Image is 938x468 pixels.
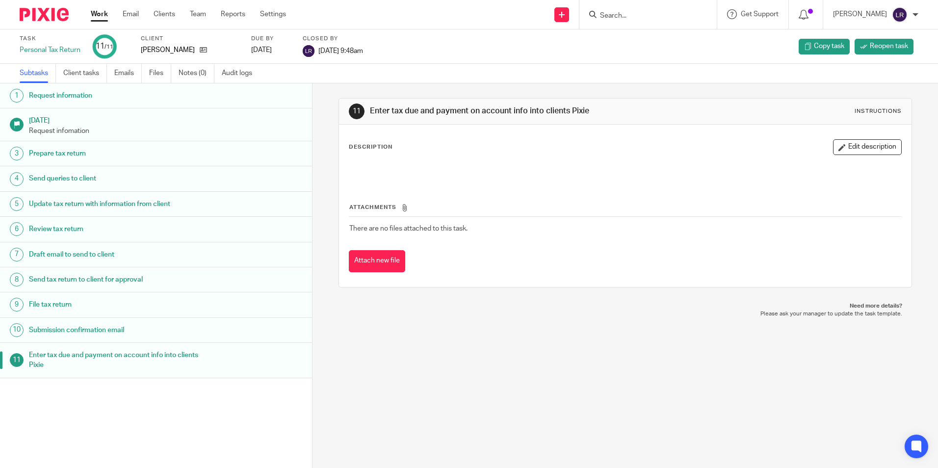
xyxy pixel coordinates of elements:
div: Instructions [855,107,902,115]
h1: Send tax return to client for approval [29,272,211,287]
a: Files [149,64,171,83]
span: Attachments [349,205,396,210]
a: Email [123,9,139,19]
h1: Review tax return [29,222,211,236]
h1: Request information [29,88,211,103]
div: Personal Tax Return [20,45,80,55]
h1: Prepare tax return [29,146,211,161]
div: [DATE] [251,45,290,55]
h1: File tax return [29,297,211,312]
a: Work [91,9,108,19]
a: Reopen task [855,39,913,54]
a: Reports [221,9,245,19]
a: Notes (0) [179,64,214,83]
h1: Enter tax due and payment on account info into clients Pixie [370,106,646,116]
div: 6 [10,222,24,236]
a: Client tasks [63,64,107,83]
h1: Enter tax due and payment on account info into clients Pixie [29,348,211,373]
small: /11 [104,44,113,50]
p: Description [349,143,392,151]
p: Need more details? [348,302,902,310]
h1: [DATE] [29,113,303,126]
p: Request infomation [29,126,303,136]
img: svg%3E [892,7,908,23]
p: [PERSON_NAME] [141,45,195,55]
h1: Draft email to send to client [29,247,211,262]
div: 9 [10,298,24,312]
h1: Submission confirmation email [29,323,211,338]
img: Pixie [20,8,69,21]
label: Closed by [303,35,363,43]
a: Settings [260,9,286,19]
div: 3 [10,147,24,160]
button: Edit description [833,139,902,155]
label: Due by [251,35,290,43]
div: 1 [10,89,24,103]
h1: Send queries to client [29,171,211,186]
a: Emails [114,64,142,83]
input: Search [599,12,687,21]
a: Clients [154,9,175,19]
span: Get Support [741,11,779,18]
label: Task [20,35,80,43]
span: There are no files attached to this task. [349,225,468,232]
p: Please ask your manager to update the task template. [348,310,902,318]
span: Reopen task [870,41,908,51]
a: Audit logs [222,64,260,83]
img: svg%3E [303,45,314,57]
div: 8 [10,273,24,286]
a: Team [190,9,206,19]
button: Attach new file [349,250,405,272]
label: Client [141,35,239,43]
div: 5 [10,197,24,211]
h1: Update tax return with information from client [29,197,211,211]
a: Copy task [799,39,850,54]
div: 11 [349,104,365,119]
div: 10 [10,323,24,337]
div: 7 [10,248,24,261]
div: 11 [96,41,113,52]
span: Copy task [814,41,844,51]
span: [DATE] 9:48am [318,47,363,54]
a: Subtasks [20,64,56,83]
div: 4 [10,172,24,186]
div: 11 [10,353,24,367]
p: [PERSON_NAME] [833,9,887,19]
